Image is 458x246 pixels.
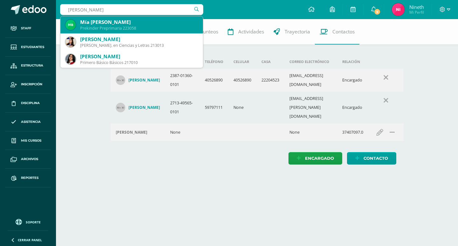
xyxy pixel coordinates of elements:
[21,101,40,106] span: Disciplina
[80,36,198,43] div: [PERSON_NAME]
[228,92,256,123] td: None
[80,19,198,25] div: Mía [PERSON_NAME]
[116,130,160,135] div: Laura Contreras
[228,55,256,69] th: Celular
[116,75,160,85] a: [PERSON_NAME]
[269,19,315,45] a: Trayectoria
[80,53,198,60] div: [PERSON_NAME]
[165,123,200,141] td: None
[200,69,228,92] td: 40526890
[200,55,228,69] th: Teléfono
[392,3,405,16] img: 8ed068964868c7526d8028755c0074ec.png
[284,69,337,92] td: [EMAIL_ADDRESS][DOMAIN_NAME]
[347,152,396,165] a: Contacto
[21,175,38,180] span: Reportes
[18,238,42,242] span: Cerrar panel
[5,38,51,57] a: Estudiantes
[5,169,51,187] a: Reportes
[5,75,51,94] a: Inscripción
[116,103,160,112] a: [PERSON_NAME]
[66,20,76,30] img: 3cb4858675dfcb9c083d0dd86c052e7d.png
[332,28,355,35] span: Contactos
[116,103,125,112] img: 30x30
[228,69,256,92] td: 40526890
[5,113,51,131] a: Asistencia
[315,19,359,45] a: Contactos
[337,92,368,123] td: Encargado
[5,150,51,169] a: Archivos
[337,55,368,69] th: Relación
[256,55,284,69] th: Casa
[5,94,51,113] a: Disciplina
[21,119,41,124] span: Asistencia
[80,60,198,65] div: Primero Básico Básicos 217010
[21,138,41,143] span: Mis cursos
[256,69,284,92] td: 22204523
[200,92,228,123] td: 59797111
[21,26,31,31] span: Staff
[21,82,42,87] span: Inscripción
[238,28,264,35] span: Actividades
[21,63,43,68] span: Estructura
[284,92,337,123] td: [EMAIL_ADDRESS][PERSON_NAME][DOMAIN_NAME]
[128,105,160,110] h4: [PERSON_NAME]
[284,123,337,141] td: None
[285,28,310,35] span: Trayectoria
[66,54,76,64] img: 00504be4c6691c1abe7e24342fabd4ae.png
[165,92,200,123] td: 2713-49565-0101
[200,28,218,35] span: Punteos
[284,55,337,69] th: Correo electrónico
[128,78,160,83] h4: [PERSON_NAME]
[223,19,269,45] a: Actividades
[337,123,368,141] td: 37407097.0
[5,19,51,38] a: Staff
[80,43,198,48] div: [PERSON_NAME]. en Ciencias y Letras 213013
[5,131,51,150] a: Mis cursos
[80,25,198,31] div: Prekinder Preprimaria 223058
[409,4,424,10] span: Nineth
[305,152,334,164] span: Encargado
[288,152,342,165] a: Encargado
[409,10,424,15] span: Mi Perfil
[337,69,368,92] td: Encargado
[8,217,48,226] a: Soporte
[21,45,44,50] span: Estudiantes
[116,75,125,85] img: 30x30
[374,8,381,15] span: 9
[165,69,200,92] td: 2387-01360-0101
[364,152,388,164] span: Contacto
[66,37,76,47] img: 0700b50f0b371fc2d1ff999fb2f18c82.png
[116,130,147,135] h4: [PERSON_NAME]
[60,4,203,15] input: Busca un usuario...
[26,220,41,224] span: Soporte
[21,157,38,162] span: Archivos
[5,57,51,75] a: Estructura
